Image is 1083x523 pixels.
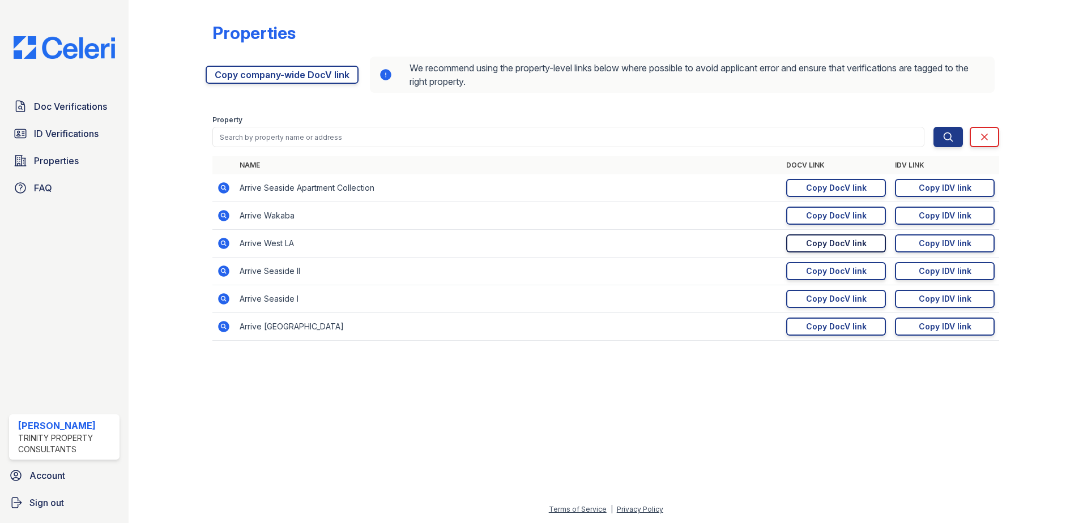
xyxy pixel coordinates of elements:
div: Copy IDV link [919,182,971,194]
a: Copy IDV link [895,290,995,308]
input: Search by property name or address [212,127,924,147]
div: Copy IDV link [919,293,971,305]
a: Copy DocV link [786,262,886,280]
th: Name [235,156,782,174]
span: Properties [34,154,79,168]
td: Arrive Seaside Apartment Collection [235,174,782,202]
div: Copy DocV link [806,238,867,249]
div: We recommend using the property-level links below where possible to avoid applicant error and ens... [370,57,995,93]
a: ID Verifications [9,122,120,145]
span: Sign out [29,496,64,509]
div: Copy DocV link [806,265,867,277]
th: DocV Link [782,156,890,174]
div: Copy IDV link [919,238,971,249]
label: Property [212,115,242,125]
a: Copy DocV link [786,290,886,308]
a: Copy DocV link [786,234,886,252]
div: Trinity Property Consultants [18,432,115,455]
a: Properties [9,149,120,172]
td: Arrive Wakaba [235,202,782,230]
span: ID Verifications [34,127,99,140]
th: IDV Link [890,156,999,174]
a: Copy IDV link [895,179,995,197]
a: Copy DocV link [786,318,886,336]
td: Arrive Seaside I [235,285,782,313]
a: Copy DocV link [786,207,886,225]
div: Copy IDV link [919,210,971,221]
div: Properties [212,23,296,43]
div: Copy IDV link [919,265,971,277]
div: Copy IDV link [919,321,971,332]
span: Doc Verifications [34,100,107,113]
a: Account [5,464,124,487]
img: CE_Logo_Blue-a8612792a0a2168367f1c8372b55b34899dd931a85d93a1a3d3e32e68fde9ad4.png [5,36,124,59]
td: Arrive Seaside II [235,258,782,285]
a: Copy IDV link [895,207,995,225]
span: FAQ [34,181,52,195]
a: Copy company-wide DocV link [206,66,359,84]
a: Copy IDV link [895,318,995,336]
a: FAQ [9,177,120,199]
a: Copy IDV link [895,234,995,252]
a: Terms of Service [549,505,607,513]
span: Account [29,469,65,482]
a: Sign out [5,491,124,514]
a: Doc Verifications [9,95,120,118]
a: Copy IDV link [895,262,995,280]
div: [PERSON_NAME] [18,419,115,432]
a: Privacy Policy [617,505,663,513]
div: Copy DocV link [806,182,867,194]
div: Copy DocV link [806,321,867,332]
div: Copy DocV link [806,293,867,305]
td: Arrive West LA [235,230,782,258]
a: Copy DocV link [786,179,886,197]
td: Arrive [GEOGRAPHIC_DATA] [235,313,782,341]
div: Copy DocV link [806,210,867,221]
div: | [611,505,613,513]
